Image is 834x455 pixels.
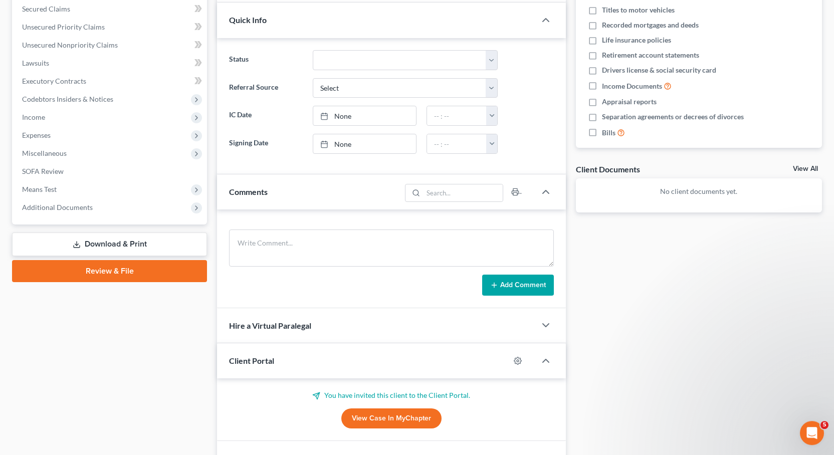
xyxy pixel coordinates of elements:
[224,50,308,70] label: Status
[12,260,207,282] a: Review & File
[22,185,57,193] span: Means Test
[14,162,207,180] a: SOFA Review
[22,113,45,121] span: Income
[800,421,824,445] iframe: Intercom live chat
[793,165,818,172] a: View All
[229,187,268,196] span: Comments
[224,78,308,98] label: Referral Source
[423,184,503,201] input: Search...
[602,65,716,75] span: Drivers license & social security card
[14,72,207,90] a: Executory Contracts
[229,15,267,25] span: Quick Info
[602,50,699,60] span: Retirement account statements
[22,5,70,13] span: Secured Claims
[22,77,86,85] span: Executory Contracts
[22,131,51,139] span: Expenses
[602,112,744,122] span: Separation agreements or decrees of divorces
[22,23,105,31] span: Unsecured Priority Claims
[14,54,207,72] a: Lawsuits
[427,106,487,125] input: -- : --
[14,36,207,54] a: Unsecured Nonpriority Claims
[602,35,671,45] span: Life insurance policies
[602,5,675,15] span: Titles to motor vehicles
[22,167,64,175] span: SOFA Review
[22,203,93,211] span: Additional Documents
[229,356,274,365] span: Client Portal
[576,164,640,174] div: Client Documents
[224,134,308,154] label: Signing Date
[22,95,113,103] span: Codebtors Insiders & Notices
[14,18,207,36] a: Unsecured Priority Claims
[313,134,416,153] a: None
[602,81,662,91] span: Income Documents
[12,233,207,256] a: Download & Print
[22,59,49,67] span: Lawsuits
[427,134,487,153] input: -- : --
[229,321,311,330] span: Hire a Virtual Paralegal
[229,390,554,400] p: You have invited this client to the Client Portal.
[341,408,442,428] a: View Case in MyChapter
[602,128,615,138] span: Bills
[602,20,699,30] span: Recorded mortgages and deeds
[602,97,657,107] span: Appraisal reports
[584,186,814,196] p: No client documents yet.
[482,275,554,296] button: Add Comment
[820,421,828,429] span: 5
[313,106,416,125] a: None
[22,41,118,49] span: Unsecured Nonpriority Claims
[224,106,308,126] label: IC Date
[22,149,67,157] span: Miscellaneous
